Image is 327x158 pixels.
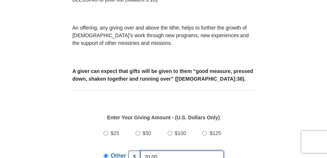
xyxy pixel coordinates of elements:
[175,130,186,136] span: $100
[111,130,119,136] span: $25
[107,115,220,120] strong: Enter Your Giving Amount - (U.S. Dollars Only)
[73,24,255,47] p: An offering, any giving over and above the tithe, helps to further the growth of [DEMOGRAPHIC_DAT...
[143,130,151,136] span: $50
[210,130,221,136] span: $125
[73,68,253,82] b: A giver can expect that gifts will be given to them “good measure, pressed down, shaken together ...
